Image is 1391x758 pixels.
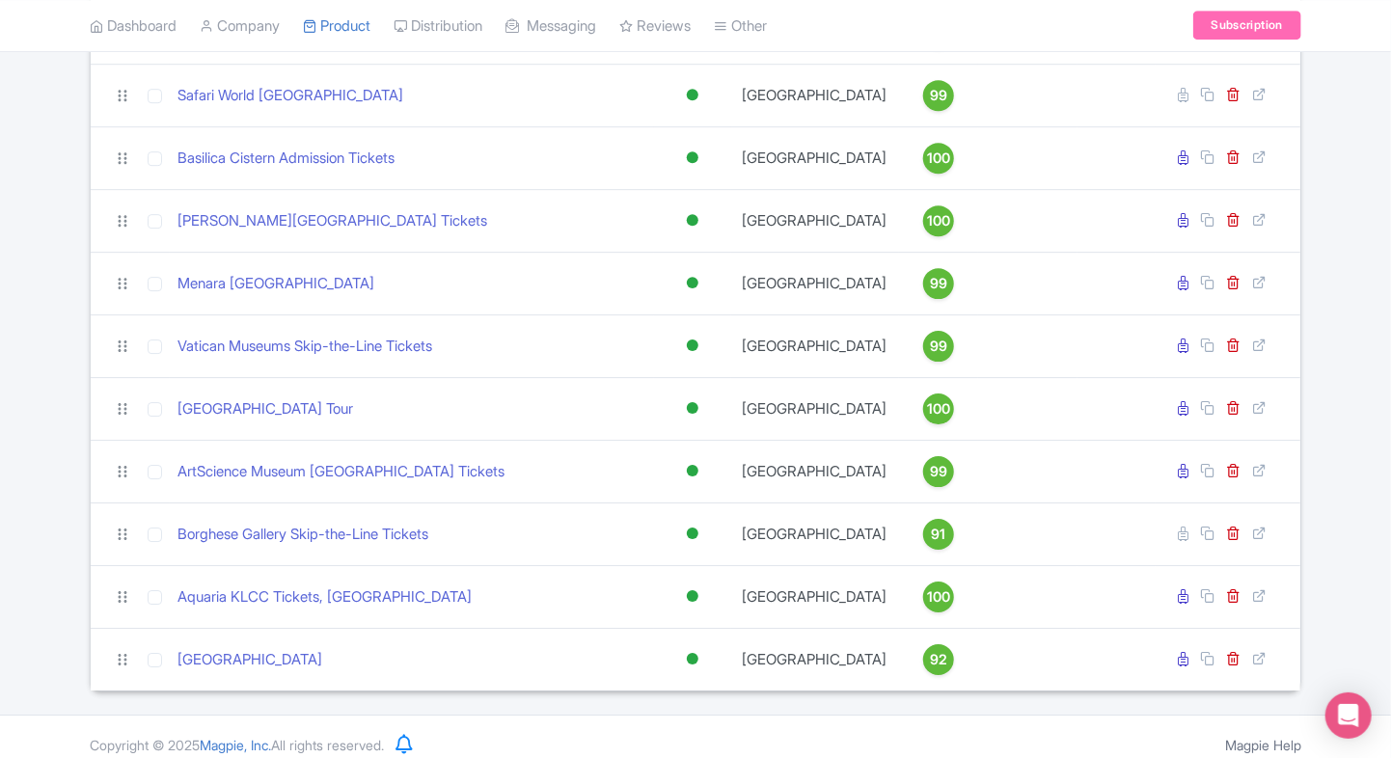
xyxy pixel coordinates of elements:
td: [GEOGRAPHIC_DATA] [731,377,899,440]
td: [GEOGRAPHIC_DATA] [731,440,899,502]
a: 100 [907,205,970,236]
div: Active [683,457,702,485]
span: 91 [931,524,945,545]
span: 100 [927,398,950,420]
a: 100 [907,582,970,612]
a: 99 [907,331,970,362]
div: Active [683,81,702,109]
span: Magpie, Inc. [200,737,271,753]
div: Active [683,394,702,422]
a: Basilica Cistern Admission Tickets [177,148,395,170]
span: 92 [930,649,947,670]
div: Active [683,144,702,172]
div: Active [683,582,702,610]
a: 92 [907,644,970,675]
td: [GEOGRAPHIC_DATA] [731,628,899,690]
a: [GEOGRAPHIC_DATA] [177,649,322,671]
a: 99 [907,268,970,299]
span: 99 [930,85,947,106]
a: 99 [907,80,970,111]
span: 99 [930,336,947,357]
span: 99 [930,461,947,482]
td: [GEOGRAPHIC_DATA] [731,64,899,126]
a: ArtScience Museum [GEOGRAPHIC_DATA] Tickets [177,461,505,483]
td: [GEOGRAPHIC_DATA] [731,502,899,565]
span: 100 [927,586,950,608]
div: Copyright © 2025 All rights reserved. [78,735,395,755]
div: Active [683,269,702,297]
div: Active [683,645,702,673]
td: [GEOGRAPHIC_DATA] [731,314,899,377]
a: 91 [907,519,970,550]
a: Magpie Help [1225,737,1301,753]
div: Active [683,520,702,548]
a: Aquaria KLCC Tickets, [GEOGRAPHIC_DATA] [177,586,472,609]
td: [GEOGRAPHIC_DATA] [731,565,899,628]
a: 100 [907,143,970,174]
a: Vatican Museums Skip-the-Line Tickets [177,336,432,358]
div: Active [683,206,702,234]
a: Subscription [1193,12,1301,41]
div: Open Intercom Messenger [1325,692,1372,739]
a: 100 [907,393,970,424]
span: 100 [927,210,950,231]
div: Active [683,332,702,360]
td: [GEOGRAPHIC_DATA] [731,189,899,252]
td: [GEOGRAPHIC_DATA] [731,252,899,314]
span: 99 [930,273,947,294]
span: 100 [927,148,950,169]
a: 99 [907,456,970,487]
a: Menara [GEOGRAPHIC_DATA] [177,273,374,295]
a: Safari World [GEOGRAPHIC_DATA] [177,85,403,107]
a: Borghese Gallery Skip-the-Line Tickets [177,524,428,546]
td: [GEOGRAPHIC_DATA] [731,126,899,189]
a: [GEOGRAPHIC_DATA] Tour [177,398,353,420]
a: [PERSON_NAME][GEOGRAPHIC_DATA] Tickets [177,210,487,232]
